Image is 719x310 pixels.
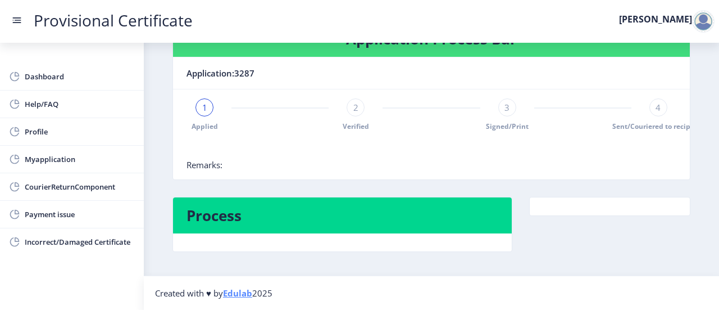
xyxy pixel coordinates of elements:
span: Applied [192,122,218,131]
span: Myapplication [25,152,135,166]
span: Payment issue [25,208,135,221]
h4: Application Process Bar [186,30,676,48]
span: 2 [353,102,358,113]
span: Verified [343,122,369,131]
span: Incorrect/Damaged Certificate [25,235,135,249]
label: [PERSON_NAME] [619,15,692,24]
span: CourierReturnComponent [25,180,135,194]
h4: Process [186,206,498,224]
span: Created with ♥ by 2025 [155,287,272,299]
span: Dashboard [25,70,135,83]
a: Edulab [223,287,252,299]
span: Application:3287 [186,66,254,80]
span: Signed/Print [486,122,529,131]
span: Sent/Couriered to recipient [612,122,704,131]
span: 1 [202,102,207,113]
span: Help/FAQ [25,97,135,111]
span: Remarks: [186,159,222,170]
span: 3 [504,102,509,113]
span: Profile [25,125,135,138]
span: 4 [656,102,661,113]
a: Provisional Certificate [22,15,204,26]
